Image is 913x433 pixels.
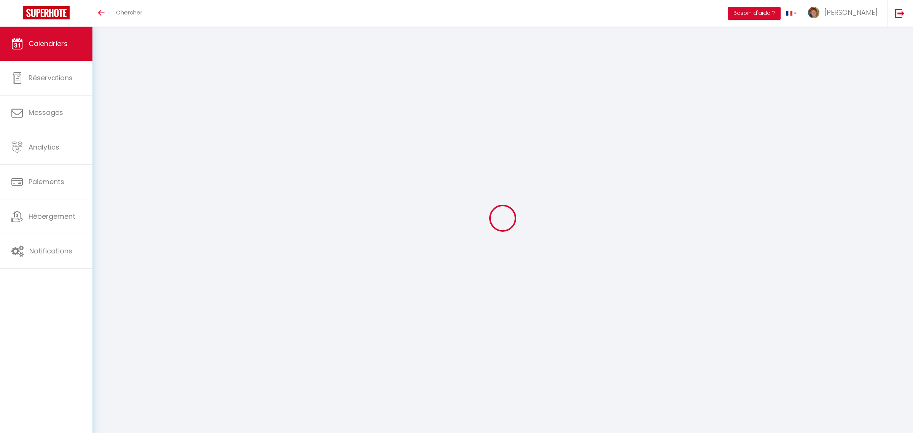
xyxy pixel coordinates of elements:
span: Paiements [29,177,64,186]
span: [PERSON_NAME] [824,8,878,17]
button: Besoin d'aide ? [728,7,781,20]
img: ... [808,7,819,18]
img: Super Booking [23,6,70,19]
span: Chercher [116,8,142,16]
img: logout [895,8,905,18]
span: Notifications [29,246,72,256]
span: Hébergement [29,212,75,221]
span: Calendriers [29,39,68,48]
span: Analytics [29,142,59,152]
span: Réservations [29,73,73,83]
span: Messages [29,108,63,117]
